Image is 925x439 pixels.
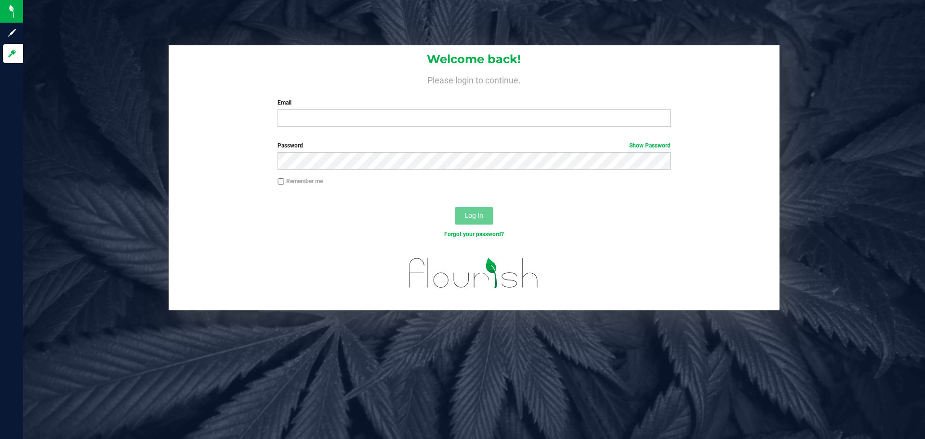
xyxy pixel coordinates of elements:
[629,142,671,149] a: Show Password
[277,177,323,186] label: Remember me
[169,73,780,85] h4: Please login to continue.
[397,249,550,298] img: flourish_logo.svg
[169,53,780,66] h1: Welcome back!
[464,212,483,219] span: Log In
[7,49,17,58] inline-svg: Log in
[277,98,670,107] label: Email
[444,231,504,238] a: Forgot your password?
[277,142,303,149] span: Password
[455,207,493,225] button: Log In
[7,28,17,38] inline-svg: Sign up
[277,178,284,185] input: Remember me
